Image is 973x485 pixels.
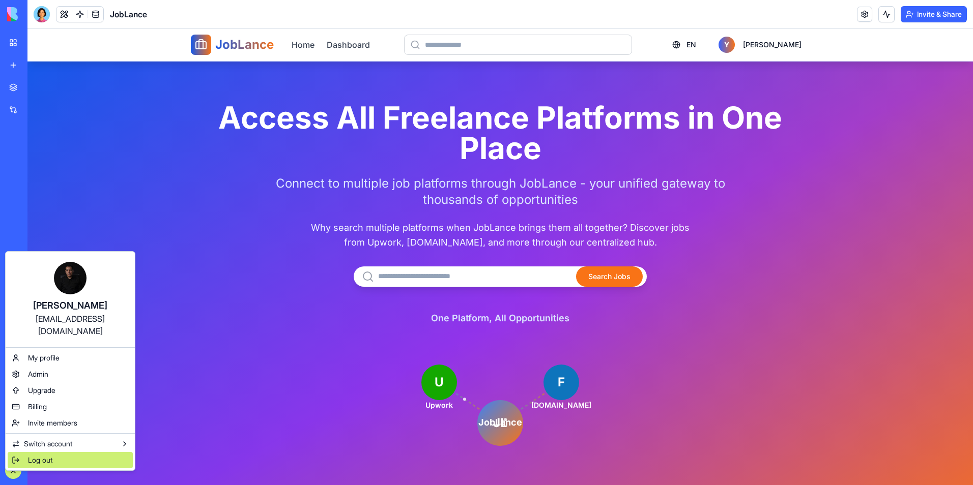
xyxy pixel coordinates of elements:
[188,8,246,24] span: JobLance
[16,298,125,313] div: [PERSON_NAME]
[28,369,48,379] span: Admin
[530,346,537,361] text: F
[28,402,47,412] span: Billing
[264,10,287,22] a: Home
[716,11,774,21] span: [PERSON_NAME]
[683,6,782,26] button: Y[PERSON_NAME]
[163,74,782,135] h1: Access All Freelance Platforms in One Place
[659,11,669,21] span: EN
[466,387,480,402] text: JL
[28,418,77,428] span: Invite members
[299,10,342,22] a: Dashboard
[8,254,133,345] a: [PERSON_NAME][EMAIL_ADDRESS][DOMAIN_NAME]
[54,262,87,294] img: ACg8ocIDb1ny6_J6h-TpcQhxyVZS9ZKCdT8gmtg4dmUTs1E6LT8axMt4=s96-c
[8,350,133,366] a: My profile
[691,8,707,24] div: Y
[16,313,125,337] div: [EMAIL_ADDRESS][DOMAIN_NAME]
[549,238,615,258] button: Search Jobs
[451,388,495,399] text: JobLance
[407,346,416,361] text: U
[8,415,133,431] a: Invite members
[245,147,701,179] p: Connect to multiple job platforms through JobLance - your unified gateway to thousands of opportu...
[639,7,675,25] button: EN
[8,399,133,415] a: Billing
[24,439,72,449] span: Switch account
[8,366,133,382] a: Admin
[163,6,246,26] a: JobLance
[28,455,52,465] span: Log out
[8,382,133,399] a: Upgrade
[342,283,603,297] p: One Platform, All Opportunities
[28,353,60,363] span: My profile
[504,372,564,381] text: [DOMAIN_NAME]
[398,372,425,381] text: Upwork
[28,385,55,396] span: Upgrade
[277,192,668,222] p: Why search multiple platforms when JobLance brings them all together? Discover jobs from Upwork, ...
